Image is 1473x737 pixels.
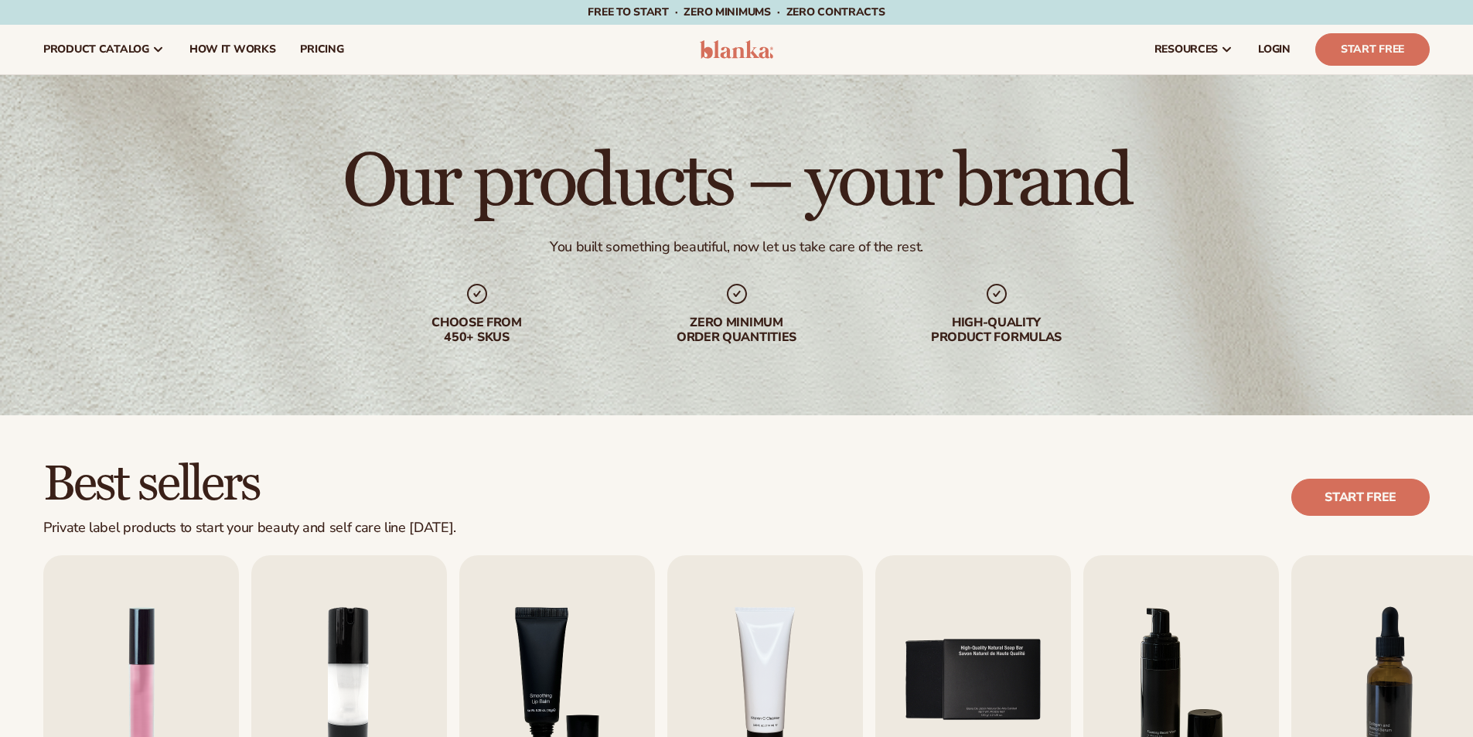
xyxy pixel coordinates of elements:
[1291,479,1430,516] a: Start free
[300,43,343,56] span: pricing
[700,40,773,59] img: logo
[1142,25,1246,74] a: resources
[288,25,356,74] a: pricing
[43,520,456,537] div: Private label products to start your beauty and self care line [DATE].
[31,25,177,74] a: product catalog
[43,459,456,510] h2: Best sellers
[343,145,1130,220] h1: Our products – your brand
[1258,43,1291,56] span: LOGIN
[177,25,288,74] a: How It Works
[1315,33,1430,66] a: Start Free
[1246,25,1303,74] a: LOGIN
[898,316,1096,345] div: High-quality product formulas
[43,43,149,56] span: product catalog
[638,316,836,345] div: Zero minimum order quantities
[1154,43,1218,56] span: resources
[588,5,885,19] span: Free to start · ZERO minimums · ZERO contracts
[550,238,923,256] div: You built something beautiful, now let us take care of the rest.
[189,43,276,56] span: How It Works
[378,316,576,345] div: Choose from 450+ Skus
